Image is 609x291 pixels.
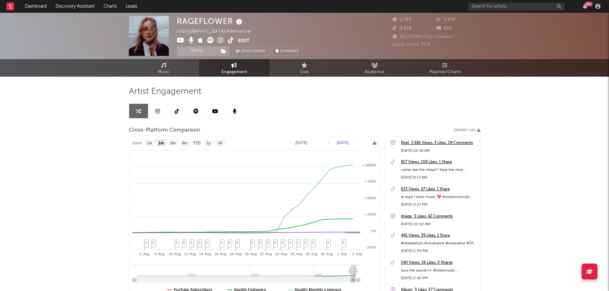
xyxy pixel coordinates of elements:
span: Music [158,68,170,76]
div: [DATE] 5:59 PM [401,247,477,255]
text: 1m [158,141,164,145]
a: Benchmark [232,46,269,56]
div: come see the show!!! hear the new songs!!! I CANNOT WAIT #BIGSOUND #brisbanemusic #livemusic #ind... [401,166,477,174]
span: 1 [229,241,230,244]
text: 24. Aug [275,252,287,256]
span: 3 [312,241,314,244]
div: [DATE] 8:17 AM [401,174,477,181]
text: 20. Aug [245,252,256,256]
a: 445 Views, 39 Likes, 1 Share [401,232,477,240]
span: 3 [282,241,284,244]
button: 99+ [583,4,587,9]
div: [DATE] 4:27 PM [401,201,477,209]
a: Image: 3 Likes, 42 Comments [401,213,477,220]
text: 18. Aug [230,252,241,256]
span: 223 [436,26,451,30]
span: Audience [365,68,385,76]
span: 3 [289,241,291,244]
a: Music [129,59,199,77]
span: 94,270 Monthly Listeners [393,35,454,39]
a: Reel: 2.68k Views, 3 Likes, 28 Comments [401,139,477,147]
div: [DATE] 10:18 AM [401,147,477,155]
span: 2,619 [393,26,412,30]
a: 633 Views, 67 Likes, 1 Share [401,186,477,193]
span: Cross-Platform Comparison [129,126,200,134]
span: Live [301,68,309,76]
text: 12. Aug [184,252,196,256]
text: YTD [193,141,200,145]
span: 3 [274,241,276,244]
a: 540 Views, 56 Likes, 0 Shares [401,259,477,267]
span: 2 [236,241,238,244]
span: 2 [267,241,269,244]
span: Summary [280,50,299,53]
span: 3,632 [436,18,456,22]
text: 26. Aug [290,252,302,256]
text: 22. Aug [260,252,272,256]
text: [DATE] [337,141,349,145]
span: 1 [176,241,177,244]
div: Suss the sound 👀 #indiemusic #tiktoktrend #dance #independentartist #musiciansoftiktok [401,267,477,274]
text: + 250% [364,212,376,216]
button: Summary [272,46,303,56]
a: Engagement [199,59,269,77]
text: [DATE] [295,141,308,145]
text: -250% [366,245,376,249]
text: + 1000% [362,163,376,167]
div: #tiktokartists #smallartist #indieartist #EP #ogfan [401,240,477,247]
button: Export CSV [454,128,480,132]
span: 1 [145,241,147,244]
span: Engagement [222,68,247,76]
text: 0% [371,229,376,233]
span: 1 [221,241,223,244]
span: 2 [327,241,329,244]
span: 2 [305,241,307,244]
text: 3m [170,141,176,145]
text: 1w [147,141,152,145]
a: Playlists/Charts [410,59,480,77]
text: → [326,141,330,145]
a: Live [269,59,340,77]
span: Artist Engagement [129,88,201,96]
text: 8. Aug [154,252,164,256]
span: 1 [198,241,200,244]
div: [DATE] 10:02 AM [401,220,477,228]
text: Zoom [132,141,142,145]
a: 857 Views, 108 Likes, 1 Share [401,158,477,166]
text: All [218,141,222,145]
div: RAGEFLOWER [177,16,244,27]
text: 30. Aug [321,252,332,256]
span: 2 [251,241,253,244]
text: 1y [206,141,210,145]
div: 99 + [585,2,593,6]
text: 6. Aug [139,252,149,256]
span: Jump Score: 70.6 [393,42,430,47]
div: [GEOGRAPHIC_DATA] | Alternative [177,28,258,35]
span: Playlists/Charts [429,68,461,76]
span: 3 [259,241,261,244]
span: 1 [297,241,299,244]
input: Search for artists [468,3,564,11]
span: Benchmark [241,48,266,55]
button: Track [177,46,217,56]
text: 16. Aug [214,252,226,256]
button: Edit [238,37,250,45]
span: 1 [206,241,208,244]
text: + 500% [364,196,376,200]
text: 10. Aug [169,252,181,256]
span: 2 [343,241,345,244]
span: 1,789 [393,18,412,22]
span: 3 [152,241,154,244]
text: 6m [182,141,187,145]
span: 1 [191,241,192,244]
span: 3 [183,241,185,244]
div: [DATE] 2:42 PM [401,274,477,282]
text: 28. Aug [305,252,317,256]
text: 14. Aug [199,252,211,256]
text: 3. Sep [352,252,362,256]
